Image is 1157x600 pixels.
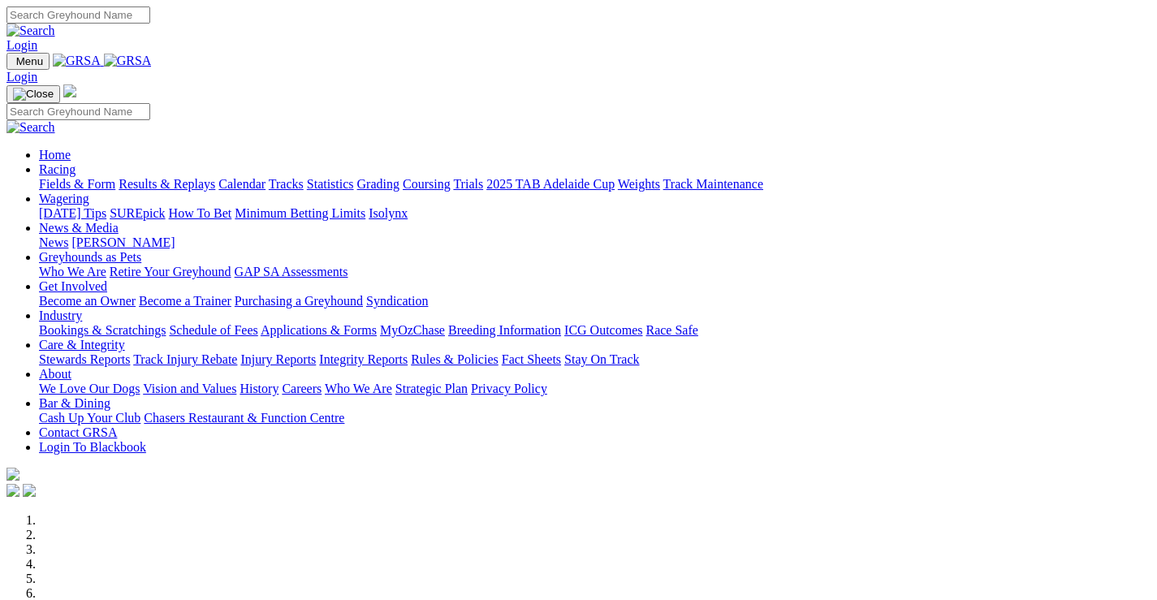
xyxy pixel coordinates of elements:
[411,352,499,366] a: Rules & Policies
[16,55,43,67] span: Menu
[39,382,140,395] a: We Love Our Dogs
[6,103,150,120] input: Search
[39,279,107,293] a: Get Involved
[39,309,82,322] a: Industry
[53,54,101,68] img: GRSA
[6,24,55,38] img: Search
[564,352,639,366] a: Stay On Track
[6,38,37,52] a: Login
[39,235,1151,250] div: News & Media
[39,177,115,191] a: Fields & Form
[169,323,257,337] a: Schedule of Fees
[218,177,266,191] a: Calendar
[39,411,140,425] a: Cash Up Your Club
[6,85,60,103] button: Toggle navigation
[39,323,166,337] a: Bookings & Scratchings
[486,177,615,191] a: 2025 TAB Adelaide Cup
[319,352,408,366] a: Integrity Reports
[39,425,117,439] a: Contact GRSA
[369,206,408,220] a: Isolynx
[357,177,399,191] a: Grading
[645,323,697,337] a: Race Safe
[169,206,232,220] a: How To Bet
[240,382,278,395] a: History
[240,352,316,366] a: Injury Reports
[71,235,175,249] a: [PERSON_NAME]
[6,6,150,24] input: Search
[139,294,231,308] a: Become a Trainer
[618,177,660,191] a: Weights
[39,177,1151,192] div: Racing
[235,265,348,278] a: GAP SA Assessments
[380,323,445,337] a: MyOzChase
[39,221,119,235] a: News & Media
[6,484,19,497] img: facebook.svg
[39,382,1151,396] div: About
[39,411,1151,425] div: Bar & Dining
[110,265,231,278] a: Retire Your Greyhound
[39,265,1151,279] div: Greyhounds as Pets
[471,382,547,395] a: Privacy Policy
[144,411,344,425] a: Chasers Restaurant & Function Centre
[39,352,1151,367] div: Care & Integrity
[282,382,322,395] a: Careers
[143,382,236,395] a: Vision and Values
[39,338,125,352] a: Care & Integrity
[39,323,1151,338] div: Industry
[325,382,392,395] a: Who We Are
[564,323,642,337] a: ICG Outcomes
[269,177,304,191] a: Tracks
[133,352,237,366] a: Track Injury Rebate
[110,206,165,220] a: SUREpick
[395,382,468,395] a: Strategic Plan
[39,440,146,454] a: Login To Blackbook
[453,177,483,191] a: Trials
[39,206,1151,221] div: Wagering
[23,484,36,497] img: twitter.svg
[663,177,763,191] a: Track Maintenance
[39,235,68,249] a: News
[6,70,37,84] a: Login
[6,468,19,481] img: logo-grsa-white.png
[39,352,130,366] a: Stewards Reports
[39,162,76,176] a: Racing
[366,294,428,308] a: Syndication
[6,53,50,70] button: Toggle navigation
[39,250,141,264] a: Greyhounds as Pets
[39,192,89,205] a: Wagering
[13,88,54,101] img: Close
[448,323,561,337] a: Breeding Information
[235,294,363,308] a: Purchasing a Greyhound
[39,294,136,308] a: Become an Owner
[39,367,71,381] a: About
[39,148,71,162] a: Home
[403,177,451,191] a: Coursing
[39,294,1151,309] div: Get Involved
[307,177,354,191] a: Statistics
[39,265,106,278] a: Who We Are
[261,323,377,337] a: Applications & Forms
[235,206,365,220] a: Minimum Betting Limits
[104,54,152,68] img: GRSA
[6,120,55,135] img: Search
[39,206,106,220] a: [DATE] Tips
[502,352,561,366] a: Fact Sheets
[119,177,215,191] a: Results & Replays
[39,396,110,410] a: Bar & Dining
[63,84,76,97] img: logo-grsa-white.png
